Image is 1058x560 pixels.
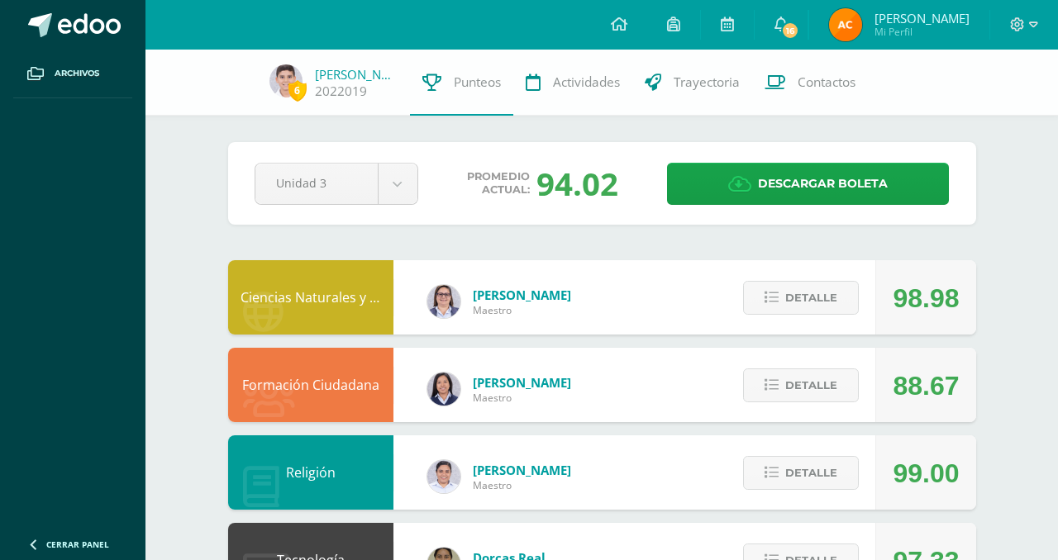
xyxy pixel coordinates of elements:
span: Trayectoria [674,74,740,91]
span: Maestro [473,391,571,405]
button: Detalle [743,456,859,490]
span: Contactos [798,74,855,91]
div: Religión [228,435,393,510]
span: Descargar boleta [758,164,888,204]
span: Promedio actual: [467,170,530,197]
span: Detalle [785,458,837,488]
a: Contactos [752,50,868,116]
span: Mi Perfil [875,25,970,39]
span: Unidad 3 [276,164,357,202]
a: Archivos [13,50,132,98]
img: f9bb77ff0ea01647b28ae6047d185adf.png [269,64,303,97]
span: 6 [288,80,307,101]
div: Ciencias Naturales y Tecnología [228,260,393,335]
div: 94.02 [536,162,618,205]
a: 2022019 [315,83,367,100]
span: [PERSON_NAME] [473,374,571,391]
img: 9965b537b5d2c2f990f2a6b21be499be.png [427,285,460,318]
span: Detalle [785,282,837,313]
a: Descargar boleta [667,163,949,205]
span: [PERSON_NAME] [473,462,571,478]
span: Maestro [473,303,571,317]
a: [PERSON_NAME] [315,66,398,83]
div: 99.00 [893,436,959,510]
div: 98.98 [893,261,959,335]
img: c069e8dcb1663cf5791e2ff02e57cd33.png [427,373,460,406]
button: Detalle [743,368,859,402]
img: b5fd47c4e191371057ef3ca694c907b3.png [427,460,460,493]
span: Actividades [553,74,620,91]
div: Formación Ciudadana [228,348,393,422]
button: Detalle [743,281,859,315]
span: Cerrar panel [46,539,109,550]
span: Archivos [55,67,99,80]
a: Punteos [410,50,513,116]
span: Punteos [454,74,501,91]
a: Actividades [513,50,632,116]
span: [PERSON_NAME] [473,287,571,303]
img: cf23f2559fb4d6a6ba4fac9e8b6311d9.png [829,8,862,41]
a: Unidad 3 [255,164,417,204]
span: Maestro [473,478,571,492]
span: [PERSON_NAME] [875,10,970,26]
div: 88.67 [893,349,959,423]
span: 16 [781,21,799,40]
a: Trayectoria [632,50,752,116]
span: Detalle [785,370,837,401]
